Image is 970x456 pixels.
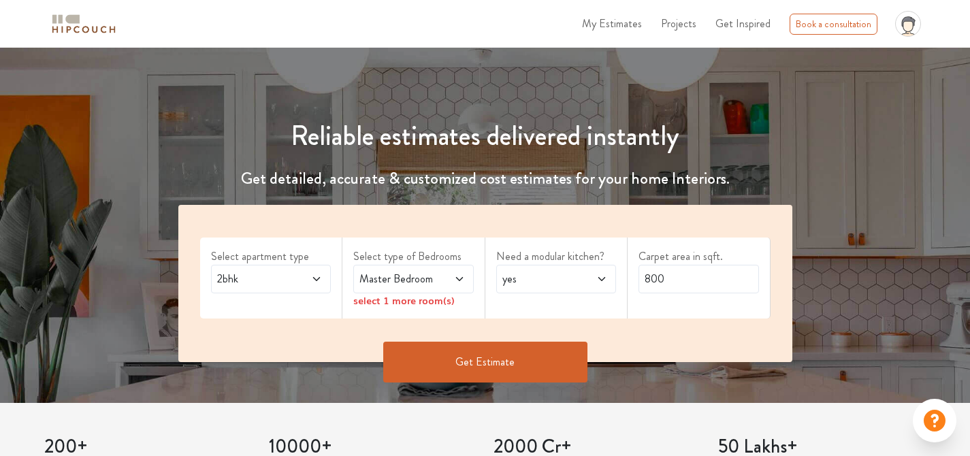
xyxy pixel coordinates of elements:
[661,16,696,31] span: Projects
[496,248,617,265] label: Need a modular kitchen?
[383,342,587,382] button: Get Estimate
[170,120,801,152] h1: Reliable estimates delivered instantly
[582,16,642,31] span: My Estimates
[50,9,118,39] span: logo-horizontal.svg
[500,271,581,287] span: yes
[353,293,474,308] div: select 1 more room(s)
[50,12,118,36] img: logo-horizontal.svg
[214,271,295,287] span: 2bhk
[170,169,801,189] h4: Get detailed, accurate & customized cost estimates for your home Interiors.
[638,265,759,293] input: Enter area sqft
[353,248,474,265] label: Select type of Bedrooms
[357,271,438,287] span: Master Bedroom
[211,248,332,265] label: Select apartment type
[715,16,771,31] span: Get Inspired
[638,248,759,265] label: Carpet area in sqft.
[790,14,877,35] div: Book a consultation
